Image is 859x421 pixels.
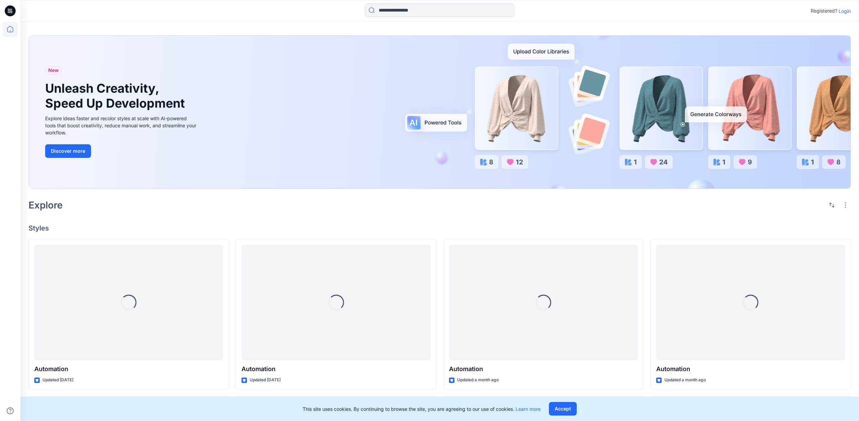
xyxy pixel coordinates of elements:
div: Explore ideas faster and recolor styles at scale with AI-powered tools that boost creativity, red... [45,115,198,136]
a: Learn more [516,406,541,412]
h1: Unleash Creativity, Speed Up Development [45,81,188,110]
button: Accept [549,402,577,416]
a: Discover more [45,144,198,158]
h4: Styles [29,224,851,232]
h2: Explore [29,200,63,210]
p: Updated a month ago [664,377,706,384]
p: Automation [34,364,223,374]
span: New [48,66,59,74]
p: Updated [DATE] [250,377,281,384]
p: Automation [241,364,430,374]
p: Automation [449,364,638,374]
p: Updated a month ago [457,377,499,384]
p: Automation [656,364,845,374]
button: Discover more [45,144,91,158]
p: Login [839,7,851,15]
p: Updated [DATE] [42,377,73,384]
p: Registered? [811,7,837,15]
p: This site uses cookies. By continuing to browse the site, you are agreeing to our use of cookies. [303,405,541,413]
